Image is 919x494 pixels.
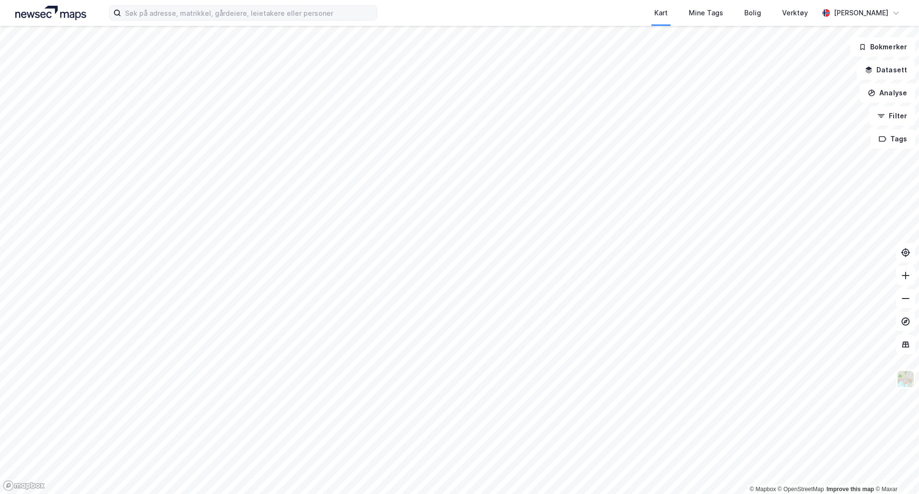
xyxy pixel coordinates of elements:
[860,83,915,103] button: Analyse
[782,7,808,19] div: Verktøy
[778,486,824,493] a: OpenStreetMap
[851,37,915,57] button: Bokmerker
[689,7,723,19] div: Mine Tags
[871,448,919,494] div: Kontrollprogram for chat
[15,6,86,20] img: logo.a4113a55bc3d86da70a041830d287a7e.svg
[869,106,915,126] button: Filter
[121,6,377,20] input: Søk på adresse, matrikkel, gårdeiere, leietakere eller personer
[750,486,776,493] a: Mapbox
[744,7,761,19] div: Bolig
[827,486,874,493] a: Improve this map
[834,7,888,19] div: [PERSON_NAME]
[857,60,915,80] button: Datasett
[871,448,919,494] iframe: Chat Widget
[897,370,915,388] img: Z
[871,129,915,149] button: Tags
[654,7,668,19] div: Kart
[3,480,45,491] a: Mapbox homepage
